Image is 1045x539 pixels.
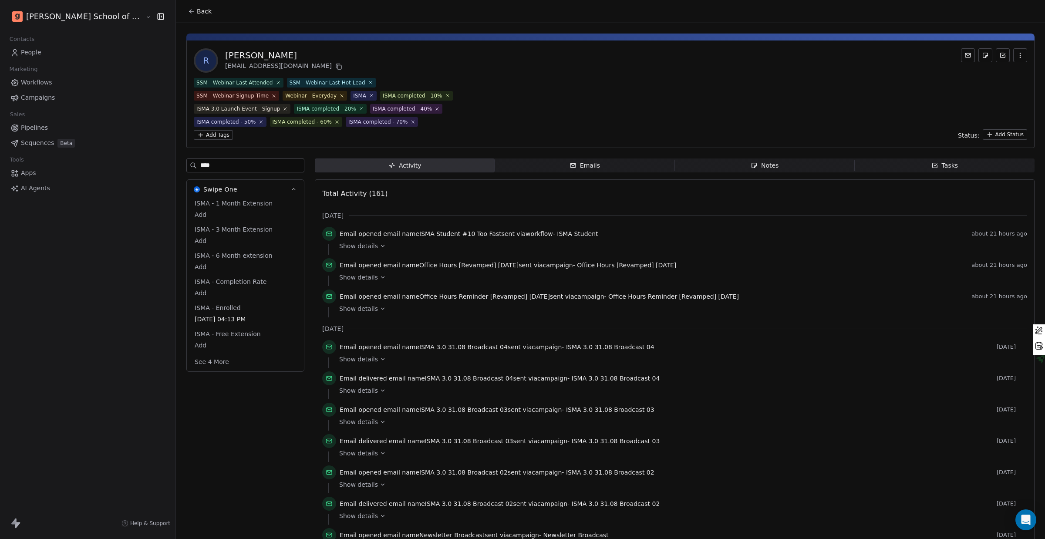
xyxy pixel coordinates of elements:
[7,91,169,105] a: Campaigns
[225,61,344,72] div: [EMAIL_ADDRESS][DOMAIN_NAME]
[340,468,654,477] span: email name sent via campaign -
[322,324,344,333] span: [DATE]
[997,406,1027,413] span: [DATE]
[225,49,344,61] div: [PERSON_NAME]
[339,273,378,282] span: Show details
[340,229,598,238] span: email name sent via workflow -
[187,199,304,371] div: Swipe OneSwipe One
[557,230,598,237] span: ISMA Student
[997,344,1027,350] span: [DATE]
[340,261,676,269] span: email name sent via campaign -
[340,499,660,508] span: email name sent via campaign -
[339,480,1021,489] a: Show details
[340,262,381,269] span: Email opened
[577,262,676,269] span: Office Hours [Revamped] [DATE]
[7,75,169,90] a: Workflows
[7,121,169,135] a: Pipelines
[340,292,739,301] span: email name sent via campaign -
[6,108,29,121] span: Sales
[196,105,280,113] div: ISMA 3.0 Launch Event - Signup
[7,166,169,180] a: Apps
[997,375,1027,382] span: [DATE]
[566,344,654,350] span: ISMA 3.0 31.08 Broadcast 04
[21,93,55,102] span: Campaigns
[193,251,274,260] span: ISMA - 6 Month extension
[419,344,508,350] span: ISMA 3.0 31.08 Broadcast 04
[195,263,296,271] span: Add
[983,129,1027,140] button: Add Status
[572,438,660,445] span: ISMA 3.0 31.08 Broadcast 03
[194,186,200,192] img: Swipe One
[340,374,660,383] span: email name sent via campaign -
[751,161,779,170] div: Notes
[339,480,378,489] span: Show details
[931,161,958,170] div: Tasks
[7,136,169,150] a: SequencesBeta
[419,406,508,413] span: ISMA 3.0 31.08 Broadcast 03
[340,230,381,237] span: Email opened
[21,184,50,193] span: AI Agents
[195,341,296,350] span: Add
[339,304,378,313] span: Show details
[340,438,387,445] span: Email delivered
[195,289,296,297] span: Add
[971,262,1027,269] span: about 21 hours ago
[425,438,513,445] span: ISMA 3.0 31.08 Broadcast 03
[339,386,1021,395] a: Show details
[203,185,237,194] span: Swipe One
[193,199,274,208] span: ISMA - 1 Month Extension
[340,437,660,445] span: email name sent via campaign -
[187,180,304,199] button: Swipe OneSwipe One
[339,304,1021,313] a: Show details
[195,315,296,323] span: [DATE] 04:13 PM
[419,293,550,300] span: Office Hours Reminder [Revamped] [DATE]
[340,406,381,413] span: Email opened
[339,273,1021,282] a: Show details
[353,92,366,100] div: ISMA
[197,7,212,16] span: Back
[997,438,1027,445] span: [DATE]
[339,512,1021,520] a: Show details
[189,354,234,370] button: See 4 More
[21,78,52,87] span: Workflows
[339,418,378,426] span: Show details
[566,406,654,413] span: ISMA 3.0 31.08 Broadcast 03
[971,293,1027,300] span: about 21 hours ago
[340,469,381,476] span: Email opened
[21,48,41,57] span: People
[26,11,143,22] span: [PERSON_NAME] School of Finance LLP
[194,130,233,140] button: Add Tags
[543,532,608,539] span: Newsletter Broadcast
[997,532,1027,539] span: [DATE]
[193,330,263,338] span: ISMA - Free Extension
[971,230,1027,237] span: about 21 hours ago
[340,344,381,350] span: Email opened
[21,123,48,132] span: Pipelines
[195,236,296,245] span: Add
[193,225,274,234] span: ISMA - 3 Month Extension
[322,189,388,198] span: Total Activity (161)
[339,449,1021,458] a: Show details
[419,262,519,269] span: Office Hours [Revamped] [DATE]
[196,118,256,126] div: ISMA completed - 50%
[285,92,337,100] div: Webinar - Everyday
[997,500,1027,507] span: [DATE]
[7,45,169,60] a: People
[21,168,36,178] span: Apps
[340,375,387,382] span: Email delivered
[339,242,1021,250] a: Show details
[193,303,243,312] span: ISMA - Enrolled
[419,532,485,539] span: Newsletter Broadcast
[10,9,139,24] button: [PERSON_NAME] School of Finance LLP
[572,500,660,507] span: ISMA 3.0 31.08 Broadcast 02
[21,138,54,148] span: Sequences
[6,63,41,76] span: Marketing
[6,153,27,166] span: Tools
[348,118,408,126] div: ISMA completed - 70%
[340,293,381,300] span: Email opened
[130,520,170,527] span: Help & Support
[339,418,1021,426] a: Show details
[340,500,387,507] span: Email delivered
[273,118,332,126] div: ISMA completed - 60%
[419,469,508,476] span: ISMA 3.0 31.08 Broadcast 02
